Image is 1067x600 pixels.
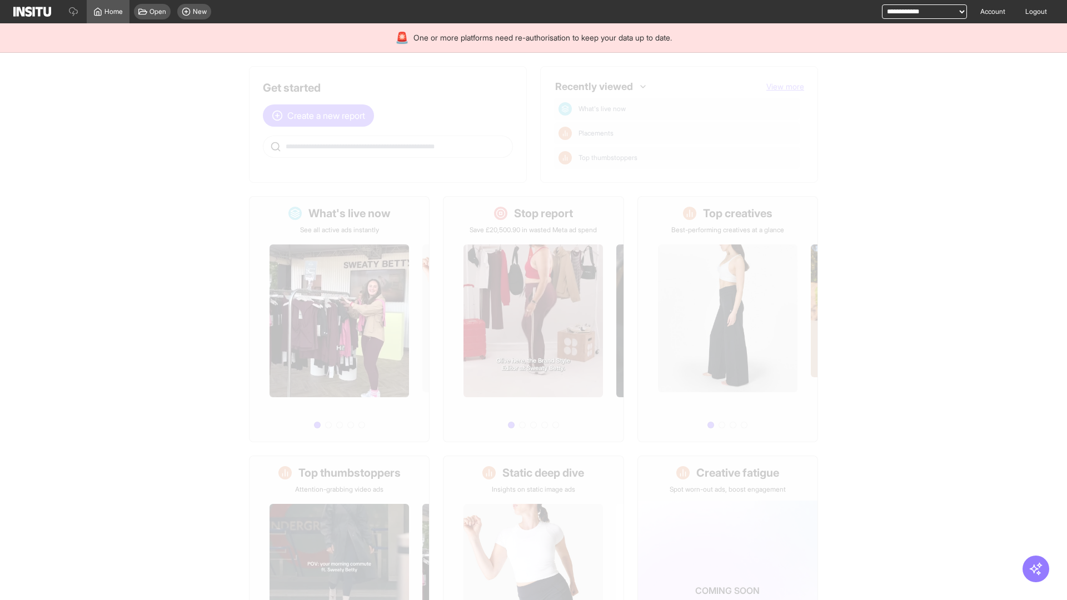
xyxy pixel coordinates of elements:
img: Logo [13,7,51,17]
span: One or more platforms need re-authorisation to keep your data up to date. [413,32,672,43]
span: Open [149,7,166,16]
span: New [193,7,207,16]
span: Home [104,7,123,16]
div: 🚨 [395,30,409,46]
